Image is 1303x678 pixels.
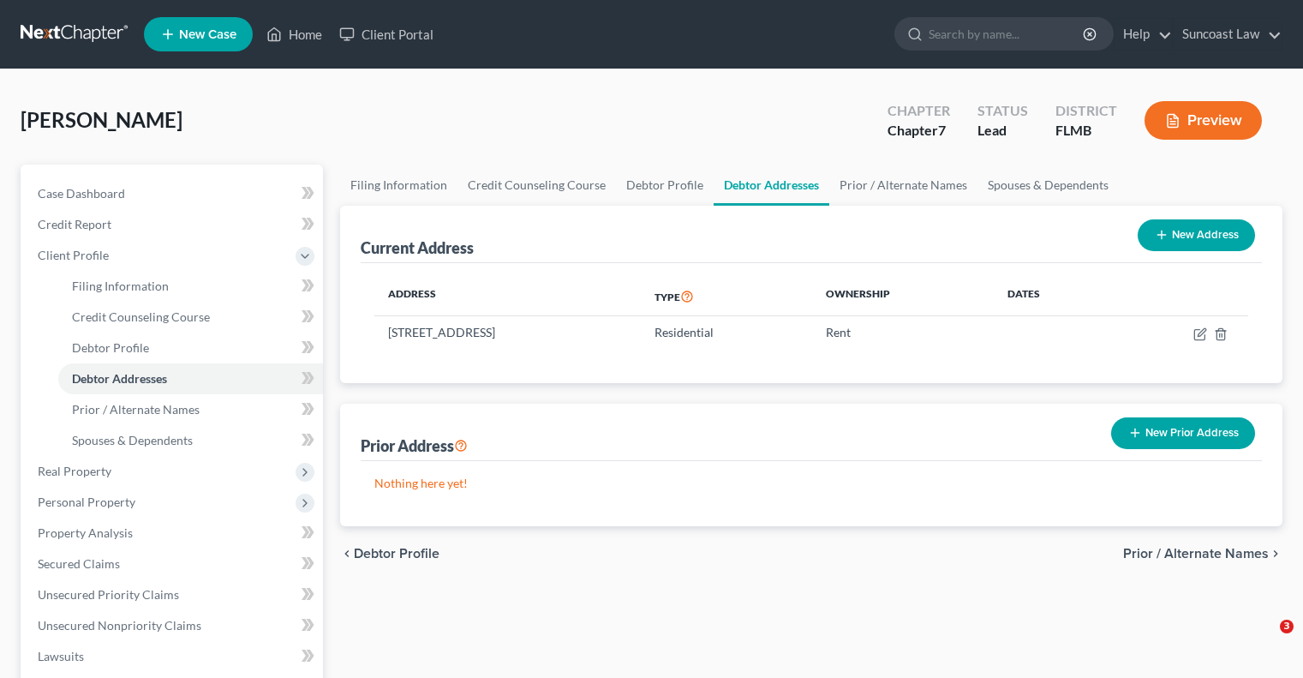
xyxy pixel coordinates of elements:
a: Spouses & Dependents [58,425,323,456]
span: Debtor Addresses [72,371,167,386]
p: Nothing here yet! [374,475,1248,492]
a: Credit Counseling Course [58,302,323,333]
span: Spouses & Dependents [72,433,193,447]
a: Home [258,19,331,50]
td: Rent [812,316,994,349]
span: Case Dashboard [38,186,125,201]
span: Real Property [38,464,111,478]
a: Prior / Alternate Names [58,394,323,425]
div: Chapter [888,101,950,121]
span: New Case [179,28,236,41]
a: Client Portal [331,19,442,50]
span: Unsecured Nonpriority Claims [38,618,201,633]
th: Ownership [812,277,994,316]
a: Unsecured Nonpriority Claims [24,610,323,641]
i: chevron_left [340,547,354,561]
div: Chapter [888,121,950,141]
span: Secured Claims [38,556,120,571]
span: Credit Report [38,217,111,231]
a: Unsecured Priority Claims [24,579,323,610]
td: Residential [641,316,812,349]
a: Lawsuits [24,641,323,672]
a: Debtor Addresses [58,363,323,394]
a: Prior / Alternate Names [829,165,977,206]
a: Suncoast Law [1174,19,1282,50]
th: Dates [994,277,1113,316]
th: Address [374,277,641,316]
a: Filing Information [340,165,457,206]
input: Search by name... [929,18,1085,50]
span: Filing Information [72,279,169,293]
button: New Prior Address [1111,417,1255,449]
span: Debtor Profile [354,547,439,561]
iframe: Intercom live chat [1245,620,1286,661]
button: Preview [1145,101,1262,140]
div: Prior Address [361,435,468,456]
a: Credit Report [24,209,323,240]
span: Client Profile [38,248,109,262]
th: Type [641,277,812,316]
span: [PERSON_NAME] [21,107,182,132]
a: Secured Claims [24,549,323,579]
a: Credit Counseling Course [457,165,616,206]
span: 3 [1280,620,1294,633]
div: Lead [977,121,1028,141]
td: [STREET_ADDRESS] [374,316,641,349]
span: Property Analysis [38,525,133,540]
div: Status [977,101,1028,121]
a: Debtor Addresses [714,165,829,206]
a: Debtor Profile [58,333,323,363]
span: Unsecured Priority Claims [38,587,179,602]
a: Debtor Profile [616,165,714,206]
span: Debtor Profile [72,340,149,355]
a: Filing Information [58,271,323,302]
a: Case Dashboard [24,178,323,209]
span: Prior / Alternate Names [72,402,200,417]
a: Spouses & Dependents [977,165,1119,206]
a: Help [1115,19,1172,50]
span: Lawsuits [38,649,84,663]
span: Prior / Alternate Names [1123,547,1269,561]
button: New Address [1138,219,1255,251]
span: Credit Counseling Course [72,309,210,324]
button: Prior / Alternate Names chevron_right [1123,547,1282,561]
div: Current Address [361,237,474,258]
button: chevron_left Debtor Profile [340,547,439,561]
span: 7 [938,122,946,138]
i: chevron_right [1269,547,1282,561]
span: Personal Property [38,495,135,509]
div: District [1055,101,1117,121]
a: Property Analysis [24,518,323,549]
div: FLMB [1055,121,1117,141]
